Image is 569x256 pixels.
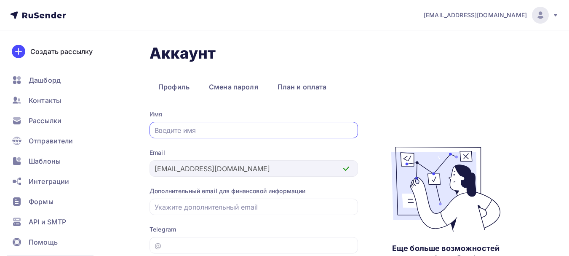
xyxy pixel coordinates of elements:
[150,110,358,119] div: Имя
[155,125,353,135] input: Введите имя
[7,92,107,109] a: Контакты
[155,202,353,212] input: Укажите дополнительный email
[150,148,358,157] div: Email
[29,75,61,85] span: Дашборд
[29,95,61,105] span: Контакты
[29,136,73,146] span: Отправители
[7,193,107,210] a: Формы
[29,237,58,247] span: Помощь
[424,7,559,24] a: [EMAIL_ADDRESS][DOMAIN_NAME]
[29,197,53,207] span: Формы
[269,77,336,97] a: План и оплата
[424,11,527,19] span: [EMAIL_ADDRESS][DOMAIN_NAME]
[29,156,61,166] span: Шаблоны
[155,240,161,251] div: @
[7,112,107,129] a: Рассылки
[29,116,61,126] span: Рассылки
[150,187,358,195] div: Дополнительный email для финансовой информации
[150,44,534,62] h1: Аккаунт
[150,77,198,97] a: Профиль
[150,225,358,234] div: Telegram
[200,77,267,97] a: Смена пароля
[7,153,107,170] a: Шаблоны
[29,217,66,227] span: API и SMTP
[30,46,93,57] div: Создать рассылку
[7,132,107,149] a: Отправители
[7,72,107,89] a: Дашборд
[29,176,69,186] span: Интеграции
